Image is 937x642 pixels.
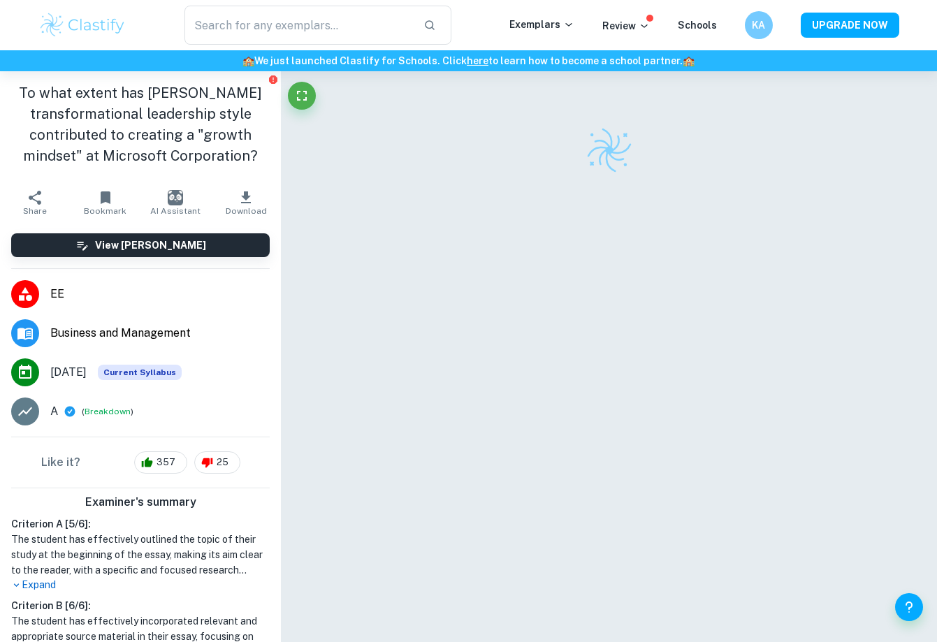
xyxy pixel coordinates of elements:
[209,455,236,469] span: 25
[95,238,206,253] h6: View [PERSON_NAME]
[50,403,58,420] p: A
[98,365,182,380] div: This exemplar is based on the current syllabus. Feel free to refer to it for inspiration/ideas wh...
[11,233,270,257] button: View [PERSON_NAME]
[168,190,183,205] img: AI Assistant
[38,11,127,39] img: Clastify logo
[602,18,650,34] p: Review
[184,6,413,45] input: Search for any exemplars...
[71,183,141,222] button: Bookmark
[11,578,270,592] p: Expand
[82,405,133,418] span: ( )
[3,53,934,68] h6: We just launched Clastify for Schools. Click to learn how to become a school partner.
[585,126,634,175] img: Clastify logo
[50,364,87,381] span: [DATE]
[750,17,767,33] h6: KA
[509,17,574,32] p: Exemplars
[41,454,80,471] h6: Like it?
[211,183,282,222] button: Download
[11,598,270,613] h6: Criterion B [ 6 / 6 ]:
[23,206,47,216] span: Share
[226,206,267,216] span: Download
[467,55,488,66] a: here
[895,593,923,621] button: Help and Feedback
[11,82,270,166] h1: To what extent has [PERSON_NAME] transformational leadership style contributed to creating a "gro...
[85,405,131,418] button: Breakdown
[84,206,126,216] span: Bookmark
[140,183,211,222] button: AI Assistant
[11,516,270,532] h6: Criterion A [ 5 / 6 ]:
[242,55,254,66] span: 🏫
[268,74,278,85] button: Report issue
[683,55,695,66] span: 🏫
[6,494,275,511] h6: Examiner's summary
[50,325,270,342] span: Business and Management
[801,13,899,38] button: UPGRADE NOW
[149,455,183,469] span: 357
[678,20,717,31] a: Schools
[194,451,240,474] div: 25
[98,365,182,380] span: Current Syllabus
[11,532,270,578] h1: The student has effectively outlined the topic of their study at the beginning of the essay, maki...
[288,82,316,110] button: Fullscreen
[50,286,270,302] span: EE
[745,11,773,39] button: KA
[134,451,187,474] div: 357
[150,206,201,216] span: AI Assistant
